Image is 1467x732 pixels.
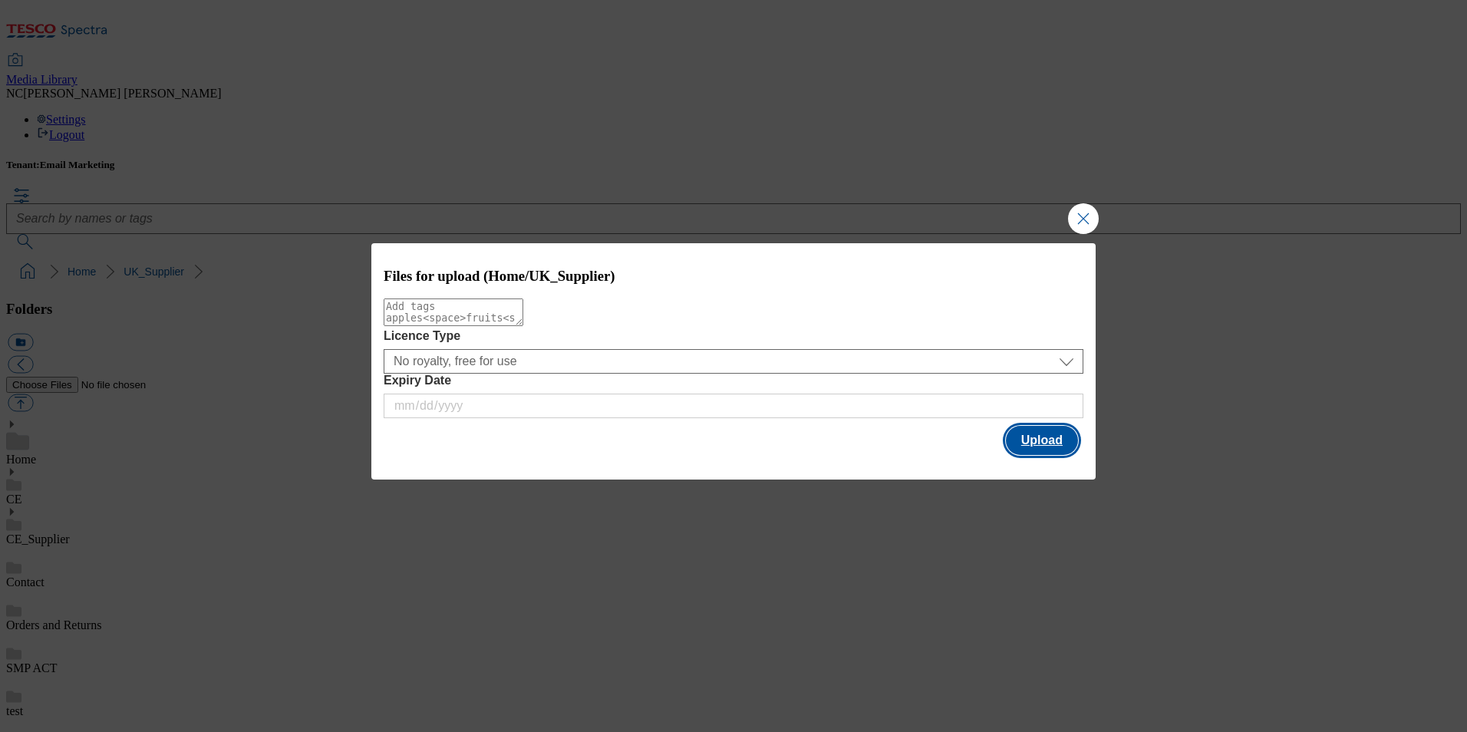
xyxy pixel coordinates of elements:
[1068,203,1099,234] button: Close Modal
[1006,426,1078,455] button: Upload
[384,374,1083,387] label: Expiry Date
[371,243,1096,480] div: Modal
[384,329,1083,343] label: Licence Type
[384,268,1083,285] h3: Files for upload (Home/UK_Supplier)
